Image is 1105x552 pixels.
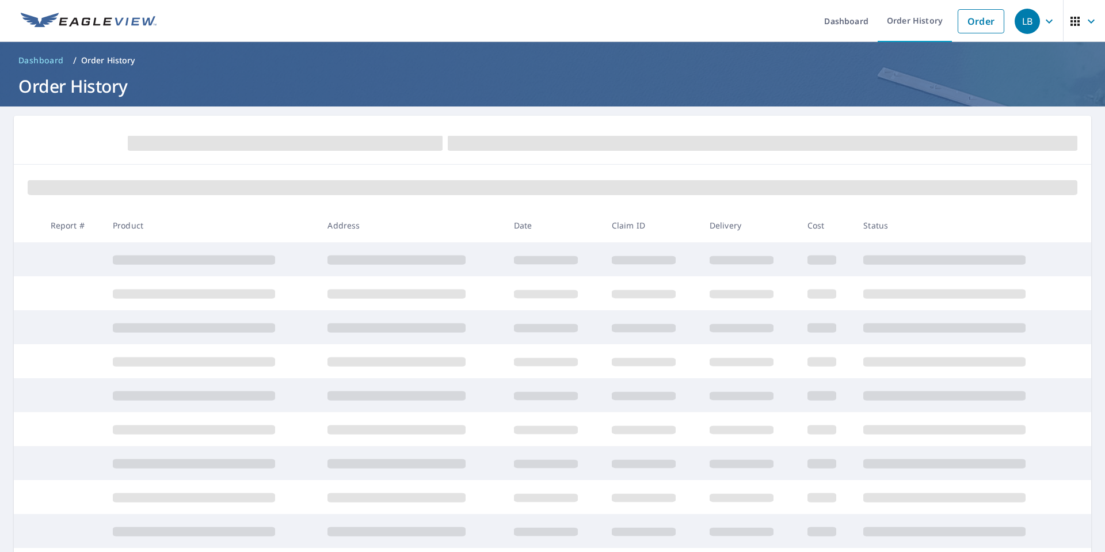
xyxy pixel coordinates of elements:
th: Status [854,208,1069,242]
th: Delivery [700,208,798,242]
th: Address [318,208,504,242]
th: Report # [41,208,104,242]
th: Product [104,208,318,242]
li: / [73,54,77,67]
a: Dashboard [14,51,68,70]
span: Dashboard [18,55,64,66]
h1: Order History [14,74,1091,98]
th: Date [505,208,603,242]
nav: breadcrumb [14,51,1091,70]
p: Order History [81,55,135,66]
th: Cost [798,208,855,242]
th: Claim ID [603,208,700,242]
img: EV Logo [21,13,157,30]
div: LB [1015,9,1040,34]
a: Order [958,9,1004,33]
